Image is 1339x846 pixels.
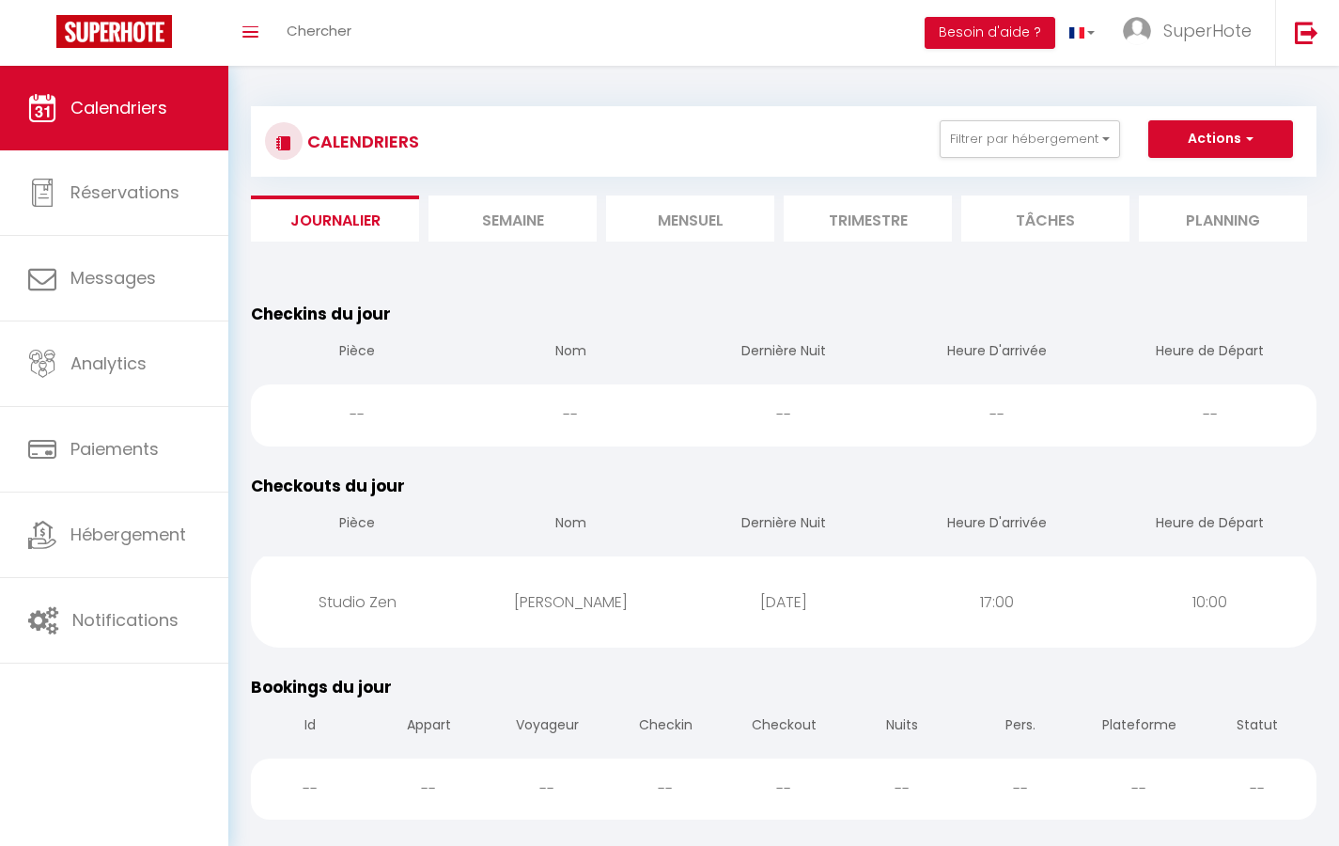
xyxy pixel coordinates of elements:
[56,15,172,48] img: Super Booking
[70,523,186,546] span: Hébergement
[940,120,1120,158] button: Filtrer par hébergement
[1103,384,1316,446] div: --
[1103,498,1316,552] th: Heure de Départ
[464,498,677,552] th: Nom
[1103,572,1316,633] div: 10:00
[251,759,369,820] div: --
[890,384,1103,446] div: --
[72,608,179,632] span: Notifications
[251,475,405,497] span: Checkouts du jour
[677,384,891,446] div: --
[369,759,488,820] div: --
[251,498,464,552] th: Pièce
[724,700,843,754] th: Checkout
[606,759,724,820] div: --
[961,700,1080,754] th: Pers.
[488,700,606,754] th: Voyageur
[677,572,891,633] div: [DATE]
[251,326,464,380] th: Pièce
[287,21,351,40] span: Chercher
[251,572,464,633] div: Studio Zen
[677,498,891,552] th: Dernière Nuit
[1198,700,1316,754] th: Statut
[1148,120,1293,158] button: Actions
[70,96,167,119] span: Calendriers
[677,326,891,380] th: Dernière Nuit
[251,303,391,325] span: Checkins du jour
[464,572,677,633] div: [PERSON_NAME]
[925,17,1055,49] button: Besoin d'aide ?
[961,759,1080,820] div: --
[251,384,464,446] div: --
[369,700,488,754] th: Appart
[1080,700,1198,754] th: Plateforme
[1295,21,1318,44] img: logout
[251,700,369,754] th: Id
[1139,196,1307,242] li: Planning
[890,326,1103,380] th: Heure D'arrivée
[843,700,961,754] th: Nuits
[1080,759,1198,820] div: --
[1123,17,1151,45] img: ...
[428,196,597,242] li: Semaine
[464,384,677,446] div: --
[303,120,419,163] h3: CALENDRIERS
[464,326,677,380] th: Nom
[961,196,1129,242] li: Tâches
[606,700,724,754] th: Checkin
[15,8,71,64] button: Ouvrir le widget de chat LiveChat
[1163,19,1252,42] span: SuperHote
[890,572,1103,633] div: 17:00
[843,759,961,820] div: --
[1103,326,1316,380] th: Heure de Départ
[606,196,774,242] li: Mensuel
[724,759,843,820] div: --
[70,437,159,461] span: Paiements
[488,759,606,820] div: --
[70,180,179,204] span: Réservations
[251,196,419,242] li: Journalier
[70,352,147,375] span: Analytics
[784,196,952,242] li: Trimestre
[890,498,1103,552] th: Heure D'arrivée
[70,266,156,290] span: Messages
[251,676,392,698] span: Bookings du jour
[1198,759,1316,820] div: --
